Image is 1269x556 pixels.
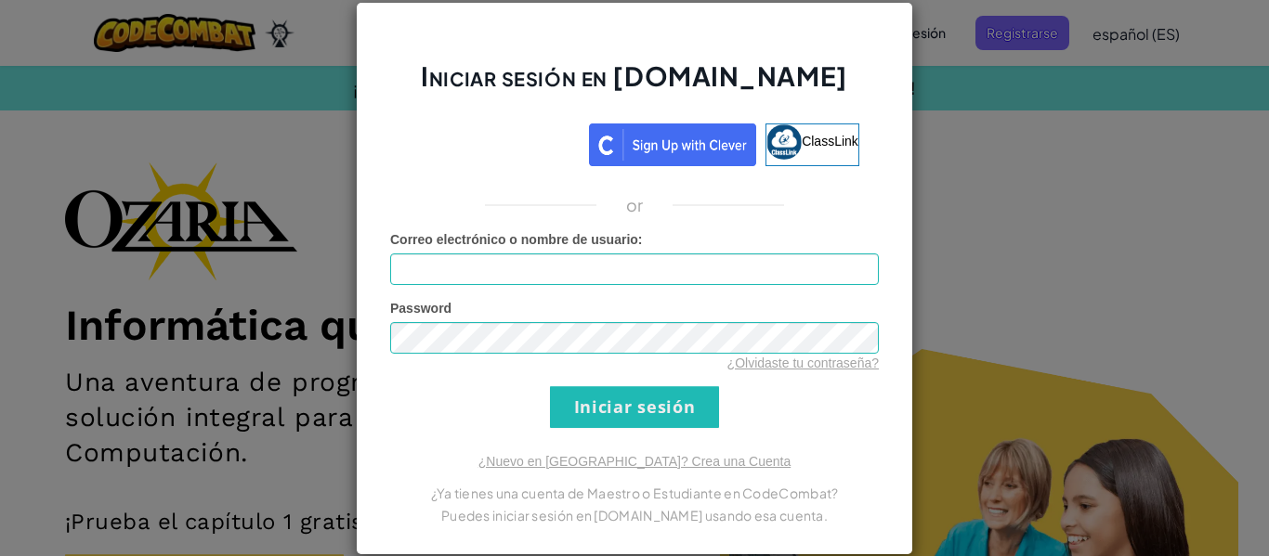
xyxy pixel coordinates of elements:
[390,482,879,504] p: ¿Ya tienes una cuenta de Maestro o Estudiante en CodeCombat?
[390,504,879,526] p: Puedes iniciar sesión en [DOMAIN_NAME] usando esa cuenta.
[802,133,858,148] span: ClassLink
[589,123,756,166] img: clever_sso_button@2x.png
[390,230,643,249] label: :
[478,454,791,469] a: ¿Nuevo en [GEOGRAPHIC_DATA]? Crea una Cuenta
[626,194,644,216] p: or
[550,386,719,428] input: Iniciar sesión
[390,301,451,316] span: Password
[390,58,879,112] h2: Iniciar sesión en [DOMAIN_NAME]
[400,122,589,162] iframe: Sign in with Google Button
[390,232,638,247] span: Correo electrónico o nombre de usuario
[727,356,879,370] a: ¿Olvidaste tu contraseña?
[766,124,802,160] img: classlink-logo-small.png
